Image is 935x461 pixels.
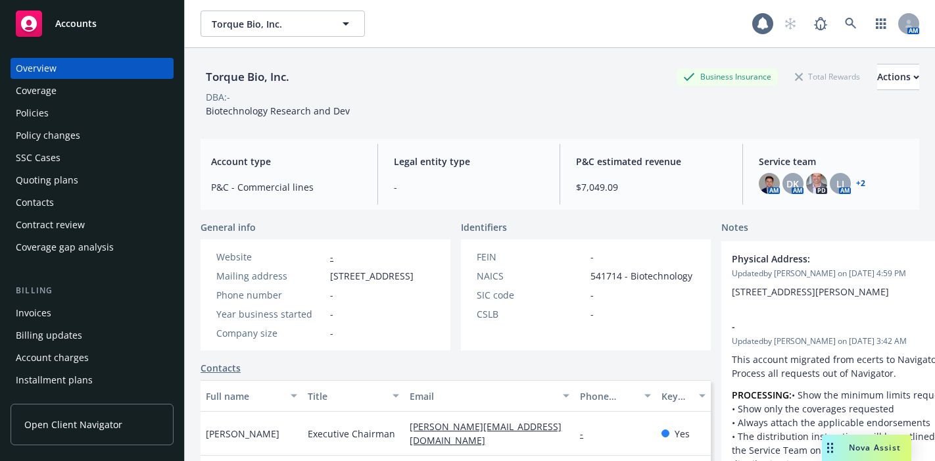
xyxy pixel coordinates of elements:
[212,17,325,31] span: Torque Bio, Inc.
[477,288,585,302] div: SIC code
[404,380,575,412] button: Email
[732,320,926,333] span: -
[656,380,711,412] button: Key contact
[16,103,49,124] div: Policies
[477,269,585,283] div: NAICS
[330,269,414,283] span: [STREET_ADDRESS]
[330,288,333,302] span: -
[675,427,690,441] span: Yes
[16,237,114,258] div: Coverage gap analysis
[11,5,174,42] a: Accounts
[590,288,594,302] span: -
[788,68,867,85] div: Total Rewards
[11,170,174,191] a: Quoting plans
[330,307,333,321] span: -
[759,155,909,168] span: Service team
[11,80,174,101] a: Coverage
[16,58,57,79] div: Overview
[201,361,241,375] a: Contacts
[677,68,778,85] div: Business Insurance
[16,170,78,191] div: Quoting plans
[206,105,350,117] span: Biotechnology Research and Dev
[211,180,362,194] span: P&C - Commercial lines
[590,307,594,321] span: -
[856,180,865,187] a: +2
[24,418,122,431] span: Open Client Navigator
[201,220,256,234] span: General info
[759,173,780,194] img: photo
[16,370,93,391] div: Installment plans
[575,380,656,412] button: Phone number
[477,307,585,321] div: CSLB
[838,11,864,37] a: Search
[308,389,385,403] div: Title
[16,80,57,101] div: Coverage
[849,442,901,453] span: Nova Assist
[206,427,279,441] span: [PERSON_NAME]
[477,250,585,264] div: FEIN
[216,288,325,302] div: Phone number
[576,180,727,194] span: $7,049.09
[11,125,174,146] a: Policy changes
[590,269,692,283] span: 541714 - Biotechnology
[394,155,544,168] span: Legal entity type
[732,389,792,401] strong: PROCESSING:
[216,307,325,321] div: Year business started
[11,214,174,235] a: Contract review
[732,252,926,266] span: Physical Address:
[580,389,636,403] div: Phone number
[16,325,82,346] div: Billing updates
[868,11,894,37] a: Switch app
[11,192,174,213] a: Contacts
[410,420,562,447] a: [PERSON_NAME][EMAIL_ADDRESS][DOMAIN_NAME]
[11,370,174,391] a: Installment plans
[461,220,507,234] span: Identifiers
[836,177,844,191] span: LI
[16,147,60,168] div: SSC Cases
[394,180,544,194] span: -
[201,11,365,37] button: Torque Bio, Inc.
[16,192,54,213] div: Contacts
[661,389,691,403] div: Key contact
[11,347,174,368] a: Account charges
[330,251,333,263] a: -
[16,347,89,368] div: Account charges
[11,284,174,297] div: Billing
[807,11,834,37] a: Report a Bug
[590,250,594,264] span: -
[721,220,748,236] span: Notes
[822,435,838,461] div: Drag to move
[201,380,302,412] button: Full name
[206,90,230,104] div: DBA: -
[732,285,889,298] span: [STREET_ADDRESS][PERSON_NAME]
[777,11,803,37] a: Start snowing
[576,155,727,168] span: P&C estimated revenue
[11,58,174,79] a: Overview
[11,303,174,324] a: Invoices
[410,389,555,403] div: Email
[330,326,333,340] span: -
[877,64,919,90] button: Actions
[201,68,295,85] div: Torque Bio, Inc.
[877,64,919,89] div: Actions
[206,389,283,403] div: Full name
[806,173,827,194] img: photo
[211,155,362,168] span: Account type
[308,427,395,441] span: Executive Chairman
[11,325,174,346] a: Billing updates
[16,303,51,324] div: Invoices
[302,380,404,412] button: Title
[216,326,325,340] div: Company size
[16,214,85,235] div: Contract review
[216,250,325,264] div: Website
[11,147,174,168] a: SSC Cases
[216,269,325,283] div: Mailing address
[580,427,594,440] a: -
[822,435,911,461] button: Nova Assist
[11,103,174,124] a: Policies
[11,237,174,258] a: Coverage gap analysis
[786,177,799,191] span: DK
[55,18,97,29] span: Accounts
[16,125,80,146] div: Policy changes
